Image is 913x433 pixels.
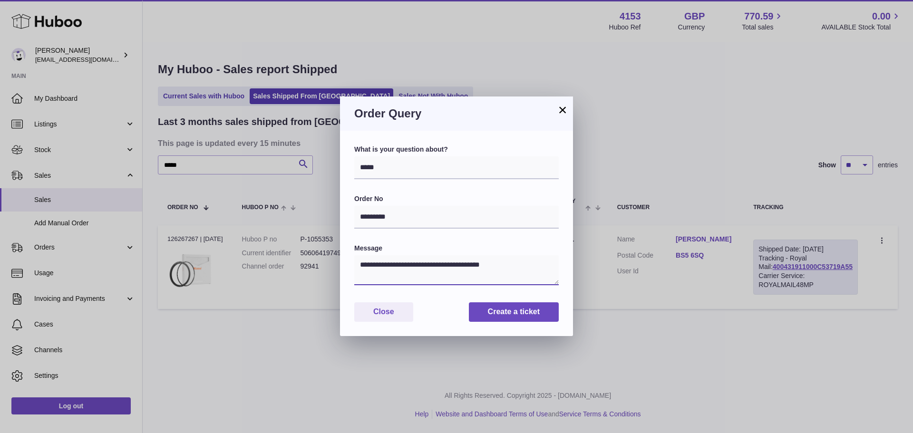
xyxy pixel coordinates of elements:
button: Close [354,302,413,322]
label: Order No [354,194,559,203]
label: What is your question about? [354,145,559,154]
h3: Order Query [354,106,559,121]
label: Message [354,244,559,253]
button: Create a ticket [469,302,559,322]
button: × [557,104,568,115]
